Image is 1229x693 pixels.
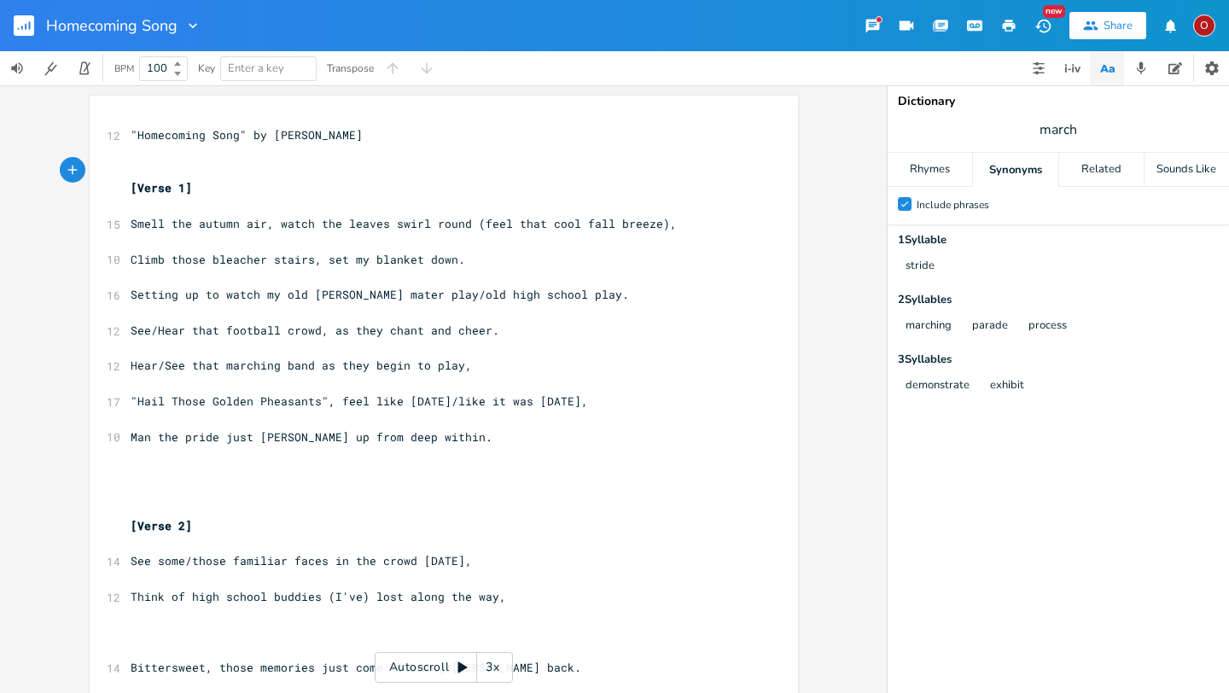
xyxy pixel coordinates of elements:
[131,216,677,231] span: Smell the autumn air, watch the leaves swirl round (feel that cool fall breeze),
[972,319,1008,334] button: parade
[888,153,972,187] div: Rhymes
[1043,5,1065,18] div: New
[131,127,363,143] span: "Homecoming Song" by [PERSON_NAME]
[1028,319,1067,334] button: process
[898,354,1219,365] div: 3 Syllable s
[228,61,284,76] span: Enter a key
[1059,153,1144,187] div: Related
[114,64,134,73] div: BPM
[917,200,989,210] div: Include phrases
[131,589,506,604] span: Think of high school buddies (I've) lost along the way,
[1193,15,1215,37] div: ozarrows13
[477,652,508,683] div: 3x
[131,252,465,267] span: Climb those bleacher stairs, set my blanket down.
[327,63,374,73] div: Transpose
[1145,153,1229,187] div: Sounds Like
[131,393,588,409] span: "Hail Those Golden Pheasants", feel like [DATE]/like it was [DATE],
[198,63,215,73] div: Key
[906,379,970,393] button: demonstrate
[1193,6,1215,45] button: O
[1104,18,1133,33] div: Share
[131,323,499,338] span: See/Hear that football crowd, as they chant and cheer.
[131,429,492,445] span: Man the pride just [PERSON_NAME] up from deep within.
[131,660,581,675] span: Bittersweet, those memories just come flooding/[PERSON_NAME] back.
[131,518,192,533] span: [Verse 2]
[131,287,629,302] span: Setting up to watch my old [PERSON_NAME] mater play/old high school play.
[990,379,1024,393] button: exhibit
[973,153,1057,187] div: Synonyms
[906,319,952,334] button: marching
[1040,120,1077,140] span: march
[898,235,1219,246] div: 1 Syllable
[898,96,1219,108] div: Dictionary
[1026,10,1060,41] button: New
[131,180,192,195] span: [Verse 1]
[131,553,472,568] span: See some/those familiar faces in the crowd [DATE],
[46,18,178,33] span: Homecoming Song
[375,652,513,683] div: Autoscroll
[898,294,1219,306] div: 2 Syllable s
[906,259,935,274] button: stride
[1069,12,1146,39] button: Share
[131,358,472,373] span: Hear/See that marching band as they begin to play,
